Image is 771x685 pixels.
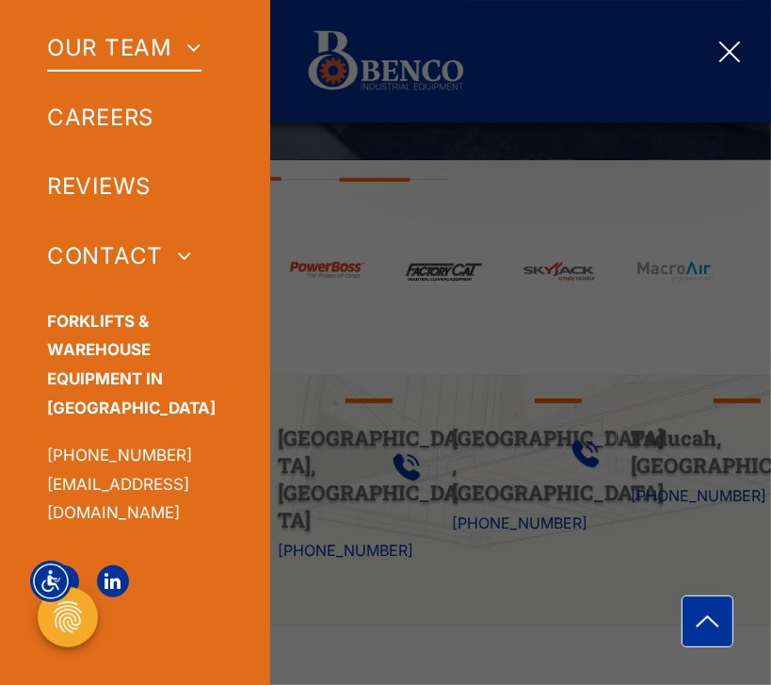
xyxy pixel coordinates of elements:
[30,561,72,602] div: Accessibility Menu
[47,446,192,465] a: [PHONE_NUMBER]
[47,221,223,291] a: CONTACT
[47,83,223,153] a: CAREERS
[47,475,189,523] a: [EMAIL_ADDRESS][DOMAIN_NAME]
[705,27,754,76] button: menu
[47,312,216,417] span: FORKLIFTS & WAREHOUSE EQUIPMENT IN [GEOGRAPHIC_DATA]
[47,153,223,222] a: REVIEWS
[97,565,129,597] a: linkedin
[47,24,201,72] span: OUR TEAM
[47,13,223,83] a: OUR TEAM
